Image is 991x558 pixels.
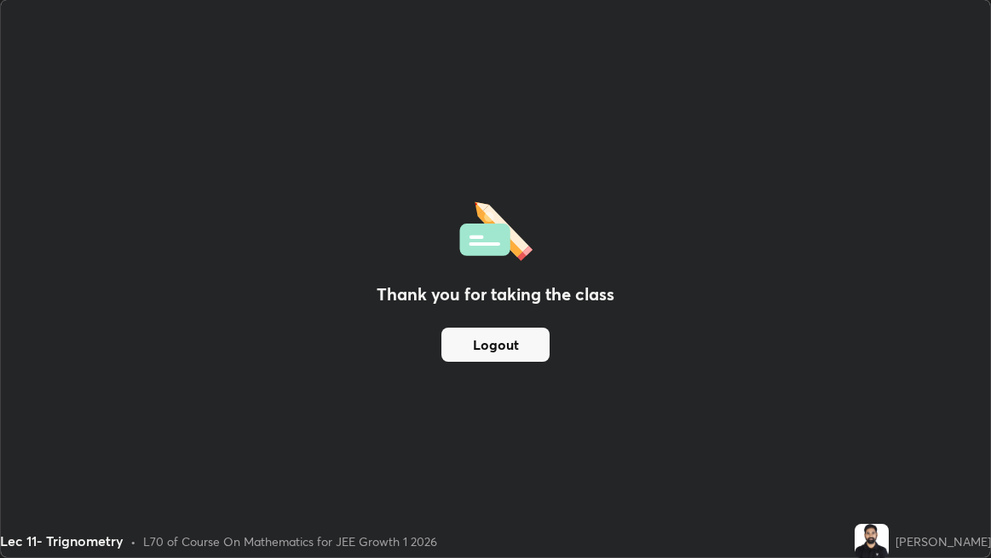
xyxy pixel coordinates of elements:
img: offlineFeedback.1438e8b3.svg [459,196,533,261]
div: • [130,532,136,550]
div: L70 of Course On Mathematics for JEE Growth 1 2026 [143,532,437,550]
div: [PERSON_NAME] [896,532,991,550]
img: 04b9fe4193d640e3920203b3c5aed7f4.jpg [855,524,889,558]
button: Logout [441,328,550,362]
h2: Thank you for taking the class [377,282,614,307]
